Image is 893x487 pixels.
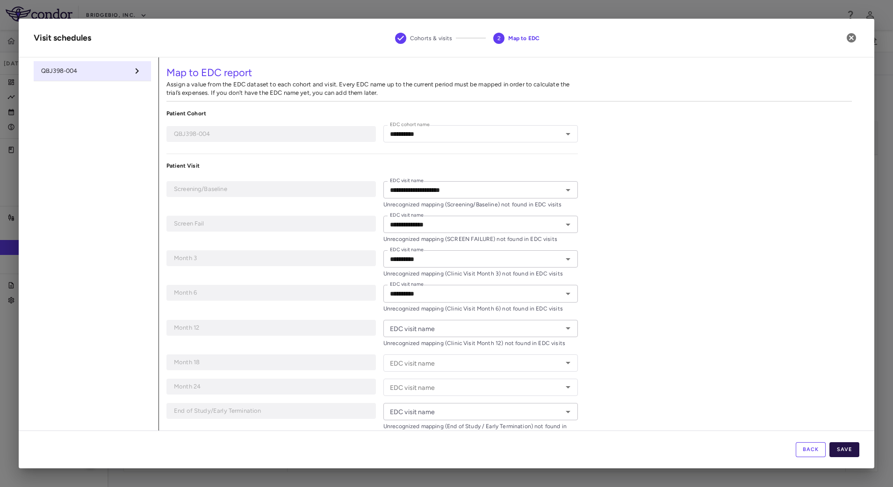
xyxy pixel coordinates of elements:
span: Cohorts & visits [410,34,452,42]
button: Open [562,356,575,369]
p: Unrecognized mapping (Screening/Baseline) not found in EDC visits [383,200,578,209]
button: Cohorts & visits [388,21,460,55]
p: Unrecognized mapping (Clinic Visit Month 3) not found in EDC visits [383,269,578,278]
p: Screening/Baseline [174,185,368,193]
button: Open [562,127,575,141]
button: Back [796,442,826,457]
p: Month 24 [174,382,368,391]
button: Open [562,322,575,335]
p: Month 3 [174,254,368,262]
p: Unrecognized mapping (SCREEN FAILURE) not found in EDC visits [383,235,578,243]
p: Unrecognized mapping (Clinic Visit Month 12) not found in EDC visits [383,339,578,347]
p: Unrecognized mapping (End of Study / Early Termination) not found in EDC visits [383,422,578,439]
button: Open [562,184,575,197]
p: Patient Visit [166,162,578,170]
span: QBJ398-004 [41,67,129,75]
button: Map to EDC [486,21,547,55]
p: Patient Cohort [166,109,578,118]
h5: Map to EDC report [166,65,852,80]
button: Open [562,405,575,418]
label: EDC visit name [390,212,424,219]
button: Open [562,381,575,394]
p: Assign a value from the EDC dataset to each cohort and visit. Every EDC name up to the current pe... [166,80,578,97]
p: Unrecognized mapping (Clinic Visit Month 6) not found in EDC visits [383,304,578,313]
p: Screen Fail [174,219,368,228]
button: Open [562,253,575,266]
p: QBJ398-004 [174,130,368,138]
div: Visit schedules [34,32,91,44]
text: 2 [497,35,501,42]
p: Month 18 [174,358,368,367]
p: Month 12 [174,324,368,332]
label: EDC cohort name [390,121,430,129]
button: Save [829,442,859,457]
p: End of Study/Early Termination [174,407,368,415]
label: EDC visit name [390,246,424,254]
label: EDC visit name [390,281,424,289]
button: Open [562,218,575,231]
label: EDC visit name [390,177,424,185]
span: Map to EDC [508,34,540,42]
p: Month 6 [174,289,368,297]
button: Open [562,287,575,300]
